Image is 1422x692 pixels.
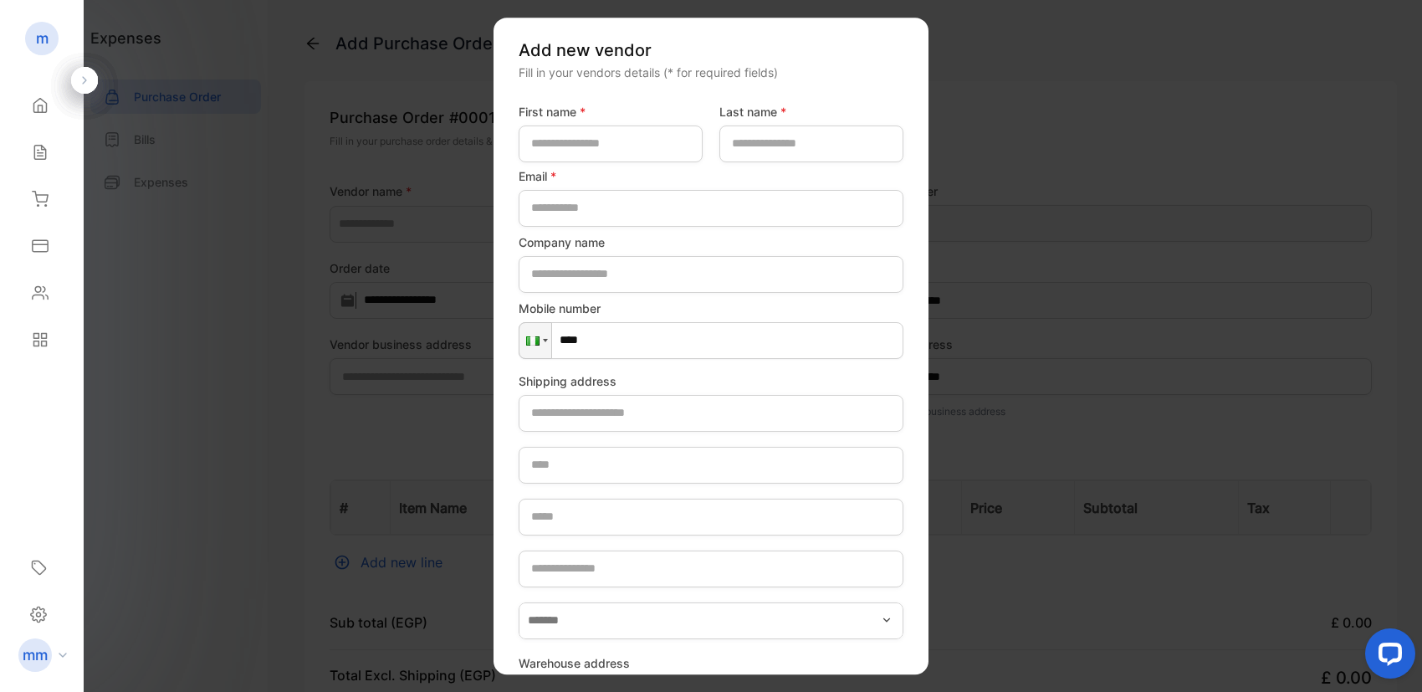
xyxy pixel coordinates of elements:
label: Email [519,167,903,185]
label: First name [519,103,703,120]
label: Company name [519,233,903,251]
div: Nigeria: + 234 [519,323,551,358]
p: Add new vendor [519,38,903,63]
div: Fill in your vendors details (* for required fields) [519,64,903,81]
label: Mobile number [519,300,903,317]
label: Shipping address [519,372,903,390]
label: Last name [719,103,903,120]
iframe: LiveChat chat widget [1352,622,1422,692]
p: m [36,28,49,49]
p: Warehouse address [519,646,903,680]
p: mm [23,644,48,666]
